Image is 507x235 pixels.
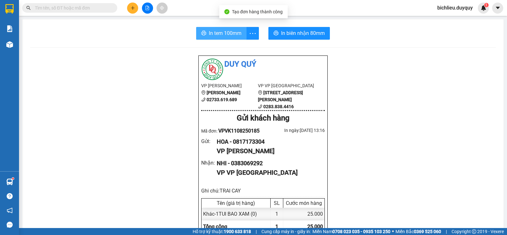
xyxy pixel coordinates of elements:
li: VP [PERSON_NAME] [201,82,258,89]
b: 0283.838.4416 [263,104,294,109]
span: | [256,228,257,235]
strong: 0369 525 060 [414,229,441,234]
div: Cước món hàng [285,200,323,206]
button: file-add [142,3,153,14]
div: Tên (giá trị hàng) [203,200,269,206]
span: In tem 100mm [209,29,241,37]
span: printer [201,30,206,36]
span: 25.000 [307,224,323,230]
span: Cung cấp máy in - giấy in: [261,228,311,235]
button: printerIn tem 100mm [196,27,247,40]
b: [STREET_ADDRESS][PERSON_NAME] [258,90,303,102]
div: 1 [271,208,283,220]
img: solution-icon [6,25,13,32]
span: more [247,29,259,37]
span: printer [273,30,279,36]
span: search [26,6,31,10]
sup: 1 [12,178,14,180]
button: plus [127,3,138,14]
div: VP [PERSON_NAME] [217,146,320,156]
span: phone [258,104,262,109]
div: Gửi : [201,137,217,145]
b: 02733.619.689 [207,97,237,102]
li: Duy Quý [201,58,325,70]
span: Miền Nam [312,228,390,235]
span: Khác - 1TUI BAO XAM (0) [203,211,257,217]
li: VP VP [GEOGRAPHIC_DATA] [258,82,315,89]
span: Hỗ trợ kỹ thuật: [193,228,251,235]
button: more [246,27,259,40]
div: Ghi chú: TRAI CAY [201,187,325,195]
input: Tìm tên, số ĐT hoặc mã đơn [35,4,110,11]
span: caret-down [495,5,501,11]
img: warehouse-icon [6,179,13,185]
img: icon-new-feature [481,5,486,11]
img: logo.jpg [201,58,223,81]
span: environment [201,90,206,95]
span: 1 [275,224,278,230]
span: question-circle [7,193,13,199]
span: check-circle [224,9,229,14]
div: Gửi khách hàng [201,112,325,124]
span: | [446,228,447,235]
span: notification [7,207,13,213]
div: Nhận : [201,159,217,167]
img: warehouse-icon [6,41,13,48]
span: copyright [472,229,476,234]
sup: 1 [484,3,489,7]
span: In biên nhận 80mm [281,29,325,37]
strong: 0708 023 035 - 0935 103 250 [332,229,390,234]
b: [PERSON_NAME] [207,90,241,95]
span: bichlieu.duyquy [432,4,478,12]
span: aim [160,6,164,10]
div: HOA - 0817173304 [217,137,320,146]
button: aim [157,3,168,14]
span: plus [131,6,135,10]
div: SL [272,200,281,206]
div: NHI - 0383069292 [217,159,320,168]
span: message [7,222,13,228]
span: Tạo đơn hàng thành công [232,9,283,14]
strong: 1900 633 818 [224,229,251,234]
span: Miền Bắc [395,228,441,235]
div: Mã đơn: [201,127,263,135]
button: printerIn biên nhận 80mm [268,27,330,40]
span: environment [258,90,262,95]
span: Tổng cộng [203,224,227,230]
span: file-add [145,6,150,10]
span: VPVK1108250185 [218,128,260,134]
div: 25.000 [283,208,324,220]
img: logo-vxr [5,4,14,14]
button: caret-down [492,3,503,14]
span: phone [201,97,206,102]
div: In ngày: [DATE] 13:16 [263,127,325,134]
span: ⚪️ [392,230,394,233]
span: 1 [485,3,487,7]
div: VP VP [GEOGRAPHIC_DATA] [217,168,320,178]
